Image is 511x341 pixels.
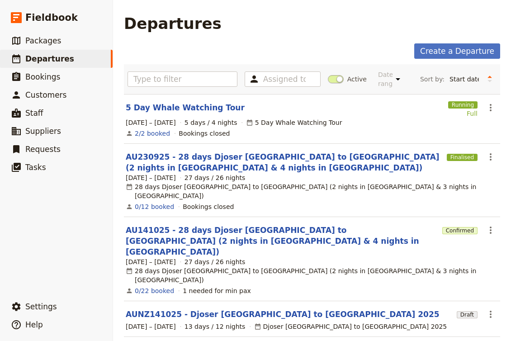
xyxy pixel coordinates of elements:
[447,154,478,161] span: Finalised
[25,127,61,136] span: Suppliers
[483,307,498,322] button: Actions
[128,71,237,87] input: Type to filter
[185,257,246,266] span: 27 days / 26 nights
[483,223,498,238] button: Actions
[483,149,498,165] button: Actions
[124,14,222,33] h1: Departures
[25,320,43,329] span: Help
[126,118,176,127] span: [DATE] – [DATE]
[126,309,440,320] a: AUNZ141025 - Djoser [GEOGRAPHIC_DATA] to [GEOGRAPHIC_DATA] 2025
[25,54,74,63] span: Departures
[483,72,497,86] button: Change sort direction
[347,75,367,84] span: Active
[185,173,246,182] span: 27 days / 26 nights
[126,257,176,266] span: [DATE] – [DATE]
[25,36,61,45] span: Packages
[183,286,251,295] div: 1 needed for min pax
[126,102,245,113] a: 5 Day Whale Watching Tour
[135,202,174,211] a: View the bookings for this departure
[420,75,445,84] span: Sort by:
[126,182,498,200] div: 28 days Djoser [GEOGRAPHIC_DATA] to [GEOGRAPHIC_DATA] (2 nights in [GEOGRAPHIC_DATA] & 3 nights i...
[135,286,174,295] a: View the bookings for this departure
[25,302,57,311] span: Settings
[179,129,230,138] div: Bookings closed
[457,311,478,318] span: Draft
[185,118,237,127] span: 5 days / 4 nights
[25,72,60,81] span: Bookings
[442,227,478,234] span: Confirmed
[25,90,66,99] span: Customers
[263,74,306,85] input: Assigned to
[25,145,61,154] span: Requests
[183,202,234,211] div: Bookings closed
[126,266,498,284] div: 28 days Djoser [GEOGRAPHIC_DATA] to [GEOGRAPHIC_DATA] (2 nights in [GEOGRAPHIC_DATA] & 3 nights i...
[185,322,246,331] span: 13 days / 12 nights
[126,173,176,182] span: [DATE] – [DATE]
[135,129,170,138] a: View the bookings for this departure
[246,118,342,127] div: 5 Day Whale Watching Tour
[483,100,498,115] button: Actions
[445,72,483,86] select: Sort by:
[126,225,439,257] a: AU141025 - 28 days Djoser [GEOGRAPHIC_DATA] to [GEOGRAPHIC_DATA] (2 nights in [GEOGRAPHIC_DATA] &...
[25,109,43,118] span: Staff
[448,109,478,118] div: Full
[254,322,447,331] div: Djoser [GEOGRAPHIC_DATA] to [GEOGRAPHIC_DATA] 2025
[414,43,500,59] a: Create a Departure
[25,11,78,24] span: Fieldbook
[448,101,478,109] span: Running
[126,322,176,331] span: [DATE] – [DATE]
[126,152,443,173] a: AU230925 - 28 days Djoser [GEOGRAPHIC_DATA] to [GEOGRAPHIC_DATA] (2 nights in [GEOGRAPHIC_DATA] &...
[25,163,46,172] span: Tasks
